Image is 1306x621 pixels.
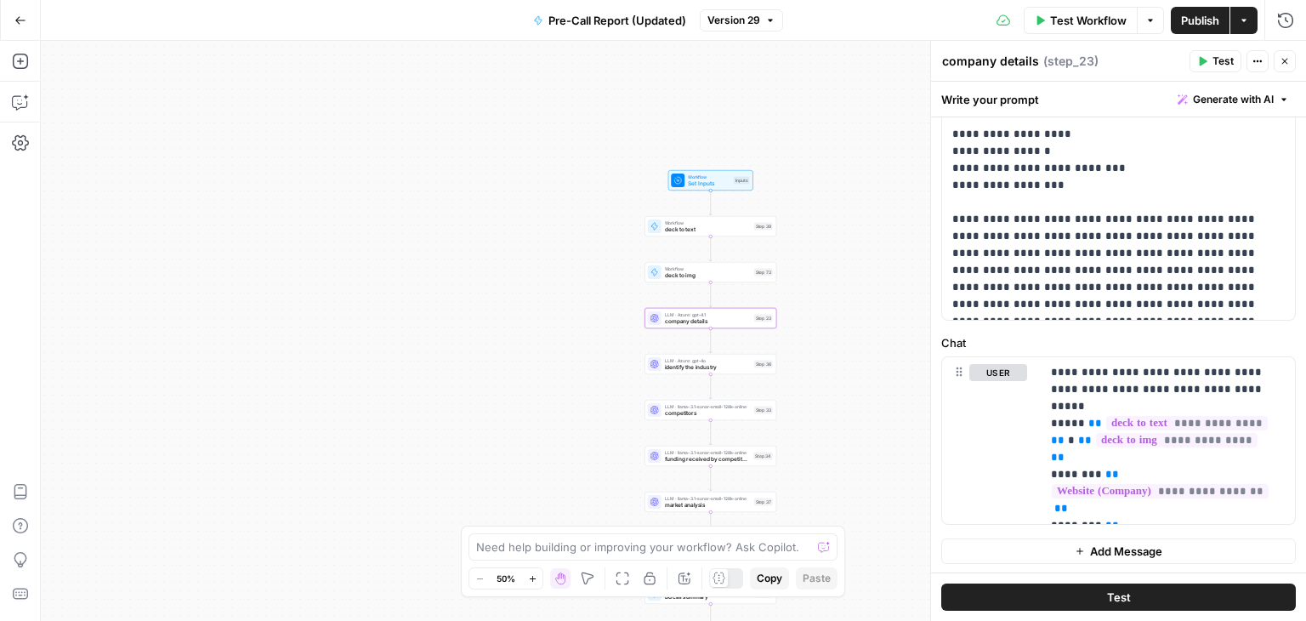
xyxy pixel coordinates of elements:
[665,501,751,510] span: market analysis
[665,317,751,326] span: company details
[709,236,712,261] g: Edge from step_39 to step_73
[1171,7,1229,34] button: Publish
[644,400,776,420] div: LLM · llama-3.1-sonar-small-128k-onlinecompetitorsStep 33
[523,7,696,34] button: Pre-Call Report (Updated)
[665,225,751,234] span: deck to text
[688,174,730,180] span: Workflow
[1024,7,1137,34] button: Test Workflow
[644,446,776,466] div: LLM · llama-3.1-sonar-small-128k-onlinefunding received by competitorsStep 34
[665,357,751,364] span: LLM · Azure: gpt-4o
[754,407,773,414] div: Step 33
[796,567,838,590] button: Paste
[1193,92,1274,107] span: Generate with AI
[709,512,712,537] g: Edge from step_37 to step_9
[709,466,712,491] g: Edge from step_34 to step_37
[688,179,730,188] span: Set Inputs
[734,177,750,185] div: Inputs
[665,363,751,372] span: identify the industry
[750,567,789,590] button: Copy
[665,449,751,456] span: LLM · llama-3.1-sonar-small-128k-online
[754,223,773,231] div: Step 39
[942,53,1039,70] textarea: company details
[700,9,783,31] button: Version 29
[1043,53,1099,70] span: ( step_23 )
[665,265,751,272] span: Workflow
[941,334,1296,351] label: Chat
[548,12,686,29] span: Pre-Call Report (Updated)
[1090,543,1162,560] span: Add Message
[709,328,712,353] g: Edge from step_23 to step_36
[707,13,760,28] span: Version 29
[1212,54,1234,69] span: Test
[644,216,776,236] div: Workflowdeck to textStep 39
[709,191,712,215] g: Edge from start to step_39
[754,315,773,322] div: Step 23
[754,361,773,368] div: Step 36
[941,538,1296,564] button: Add Message
[969,364,1027,381] button: user
[665,219,751,226] span: Workflow
[942,357,1027,524] div: user
[1190,50,1241,72] button: Test
[644,492,776,512] div: LLM · llama-3.1-sonar-small-128k-onlinemarket analysisStep 37
[665,311,751,318] span: LLM · Azure: gpt-4.1
[709,282,712,307] g: Edge from step_73 to step_23
[1050,12,1127,29] span: Test Workflow
[644,262,776,282] div: Workflowdeck to imgStep 73
[644,170,776,191] div: WorkflowSet InputsInputs
[644,308,776,328] div: LLM · Azure: gpt-4.1company detailsStep 23
[1107,589,1131,606] span: Test
[754,269,773,276] div: Step 73
[665,409,751,418] span: competitors
[757,571,782,586] span: Copy
[754,499,773,506] div: Step 37
[709,374,712,399] g: Edge from step_36 to step_33
[1181,12,1219,29] span: Publish
[753,453,773,460] div: Step 34
[1171,88,1296,111] button: Generate with AI
[665,495,751,502] span: LLM · llama-3.1-sonar-small-128k-online
[803,571,831,586] span: Paste
[644,354,776,374] div: LLM · Azure: gpt-4oidentify the industryStep 36
[665,403,751,410] span: LLM · llama-3.1-sonar-small-128k-online
[665,455,751,464] span: funding received by competitors
[709,420,712,445] g: Edge from step_33 to step_34
[497,572,515,585] span: 50%
[941,584,1296,611] button: Test
[665,271,751,280] span: deck to img
[931,82,1306,117] div: Write your prompt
